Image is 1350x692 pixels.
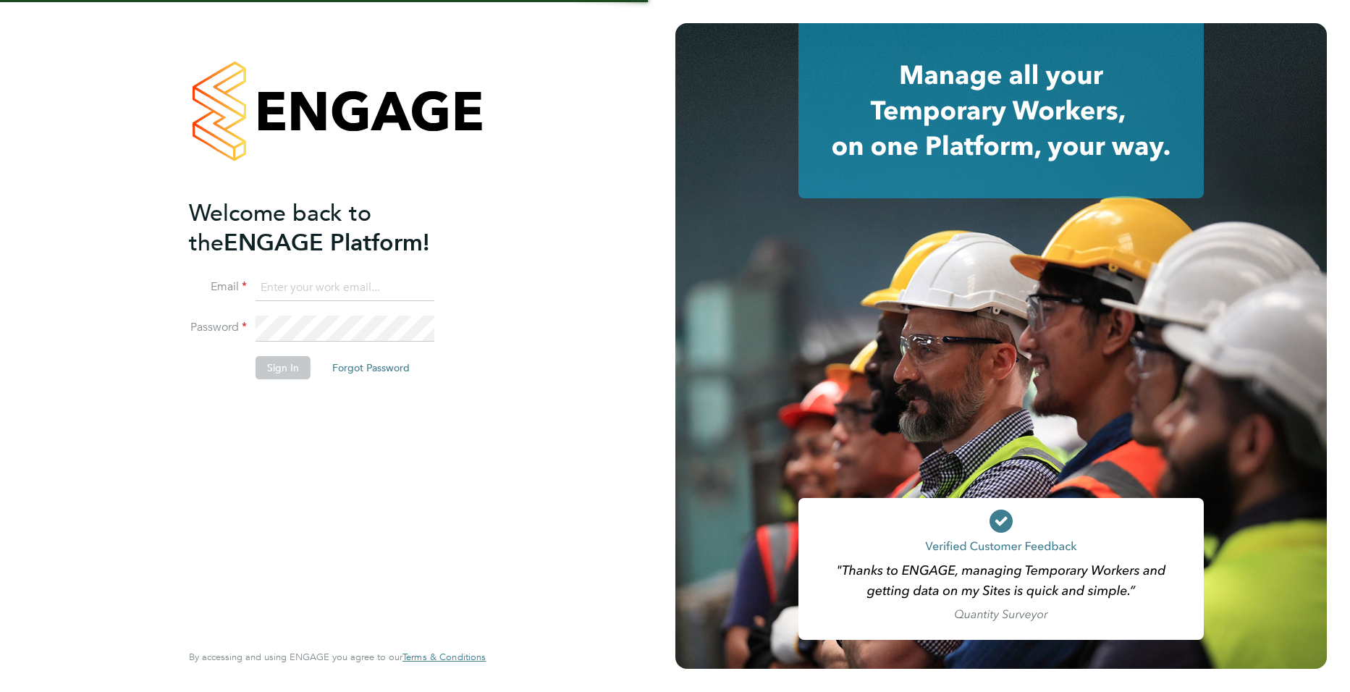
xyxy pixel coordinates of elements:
[189,199,371,257] span: Welcome back to the
[256,275,434,301] input: Enter your work email...
[321,356,421,379] button: Forgot Password
[402,651,486,663] a: Terms & Conditions
[189,320,247,335] label: Password
[189,279,247,295] label: Email
[189,651,486,663] span: By accessing and using ENGAGE you agree to our
[189,198,471,258] h2: ENGAGE Platform!
[256,356,311,379] button: Sign In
